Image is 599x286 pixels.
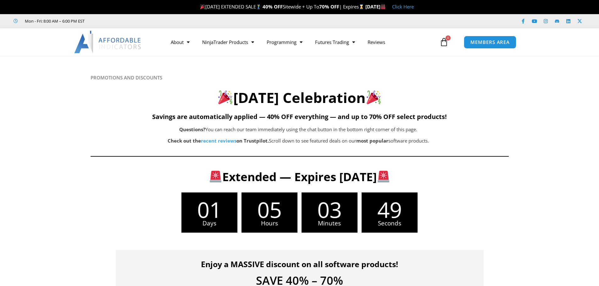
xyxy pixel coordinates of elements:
[168,138,269,144] strong: Check out the on Trustpilot.
[179,126,205,132] b: Questions?
[263,3,283,10] strong: 40% OFF
[210,171,221,182] img: 🚨
[200,4,205,9] img: 🎉
[23,17,85,25] span: Mon - Fri: 8:00 AM – 6:00 PM EST
[356,138,388,144] b: most popular
[430,33,458,51] a: 0
[201,138,236,144] a: recent reviews
[302,199,358,220] span: 03
[378,171,389,182] img: 🚨
[124,169,476,184] h3: Extended — Expires [DATE]
[381,4,385,9] img: 🏭
[218,90,232,104] img: 🎉
[446,35,451,40] span: 0
[256,4,261,9] img: 🏌️‍♂️
[392,3,414,10] a: Click Here
[302,220,358,226] span: Minutes
[365,3,386,10] strong: [DATE]
[359,4,364,9] img: ⌛
[464,36,516,49] a: MEMBERS AREA
[122,137,475,145] p: Scroll down to see featured deals on our software products.
[74,31,142,53] img: LogoAI | Affordable Indicators – NinjaTrader
[93,18,188,24] iframe: Customer reviews powered by Trustpilot
[91,75,509,81] h6: PROMOTIONS AND DISCOUNTS
[91,89,509,107] h2: [DATE] Celebration
[125,259,474,269] h4: Enjoy a MASSIVE discount on all software products!
[241,220,297,226] span: Hours
[196,35,260,49] a: NinjaTrader Products
[362,199,418,220] span: 49
[309,35,361,49] a: Futures Trading
[122,125,475,134] p: You can reach our team immediately using the chat button in the bottom right corner of this page.
[164,35,438,49] nav: Menu
[181,220,237,226] span: Days
[181,199,237,220] span: 01
[91,113,509,121] h5: Savings are automatically applied — 40% OFF everything — and up to 70% OFF select products!
[361,35,391,49] a: Reviews
[319,3,339,10] strong: 70% OFF
[199,3,365,10] span: [DATE] EXTENDED SALE Sitewide + Up To | Expires
[260,35,309,49] a: Programming
[164,35,196,49] a: About
[367,90,381,104] img: 🎉
[362,220,418,226] span: Seconds
[470,40,510,45] span: MEMBERS AREA
[241,199,297,220] span: 05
